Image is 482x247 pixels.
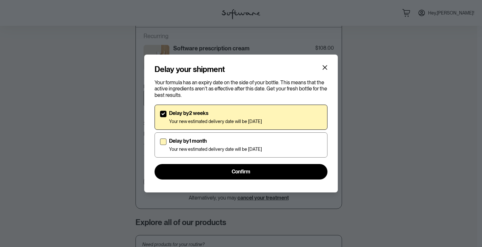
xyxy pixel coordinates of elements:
[320,62,330,73] button: Close
[169,110,262,116] p: Delay by 2 weeks
[169,119,262,124] p: Your new estimated delivery date will be [DATE]
[155,79,327,98] p: Your formula has an expiry date on the side of your bottle. This means that the active ingredient...
[155,164,327,180] button: Confirm
[169,147,262,152] p: Your new estimated delivery date will be [DATE]
[155,65,225,74] h4: Delay your shipment
[169,138,262,144] p: Delay by 1 month
[232,169,250,175] span: Confirm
